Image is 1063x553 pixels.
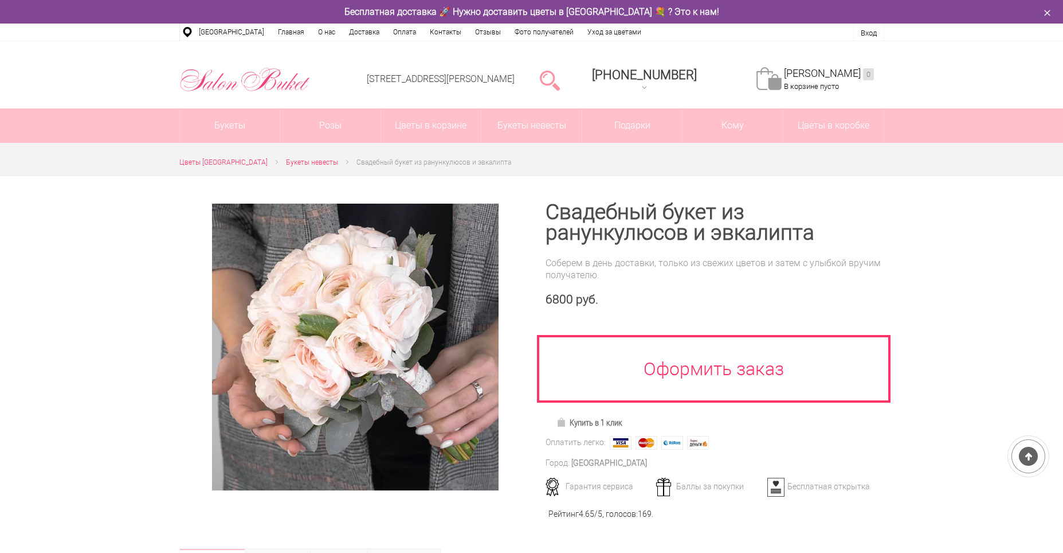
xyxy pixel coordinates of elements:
div: Соберем в день доставки, только из свежих цветов и затем с улыбкой вручим получателю. [546,257,884,281]
div: Бесплатная доставка 🚀 Нужно доставить цветы в [GEOGRAPHIC_DATA] 💐 ? Это к нам! [171,6,893,18]
a: [GEOGRAPHIC_DATA] [192,24,271,41]
a: [PERSON_NAME] [784,67,874,80]
span: Букеты невесты [286,158,338,166]
a: Оформить заказ [537,335,891,403]
img: Купить в 1 клик [556,418,570,427]
a: Доставка [342,24,386,41]
span: 169 [638,509,652,519]
a: [PHONE_NUMBER] [585,64,704,96]
h1: Свадебный букет из ранункулюсов и эвкалипта [546,202,884,243]
a: Отзывы [468,24,508,41]
a: Главная [271,24,311,41]
div: Рейтинг /5, голосов: . [548,508,653,520]
a: Увеличить [193,204,518,490]
div: Оплатить легко: [546,437,606,449]
span: [PHONE_NUMBER] [592,68,697,82]
a: Фото получателей [508,24,580,41]
img: Цветы Нижний Новгород [179,65,311,95]
a: Розы [280,108,381,143]
a: Цветы в корзине [381,108,481,143]
span: В корзине пусто [784,82,839,91]
div: Бесплатная открытка [763,481,876,492]
a: Букеты невесты [286,157,338,169]
img: Яндекс Деньги [687,436,709,450]
div: Баллы за покупки [652,481,765,492]
img: MasterCard [636,436,657,450]
a: Цветы [GEOGRAPHIC_DATA] [179,157,268,169]
ins: 0 [863,68,874,80]
span: 4.65 [579,509,594,519]
div: [GEOGRAPHIC_DATA] [571,457,647,469]
span: Кому [682,108,783,143]
span: Свадебный букет из ранункулюсов и эвкалипта [356,158,511,166]
a: [STREET_ADDRESS][PERSON_NAME] [367,73,515,84]
div: 6800 руб. [546,293,884,307]
span: Цветы [GEOGRAPHIC_DATA] [179,158,268,166]
a: Уход за цветами [580,24,648,41]
div: Город: [546,457,570,469]
a: О нас [311,24,342,41]
a: Букеты [180,108,280,143]
a: Контакты [423,24,468,41]
img: Visa [610,436,631,450]
a: Цветы в коробке [783,108,884,143]
a: Вход [861,29,877,37]
img: Webmoney [661,436,683,450]
a: Подарки [582,108,682,143]
div: Гарантия сервиса [542,481,654,492]
a: Оплата [386,24,423,41]
img: Свадебный букет из ранункулюсов и эвкалипта [212,204,499,490]
a: Купить в 1 клик [551,415,627,431]
a: Букеты невесты [481,108,582,143]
